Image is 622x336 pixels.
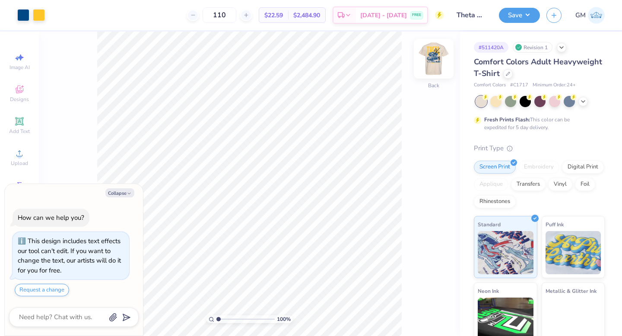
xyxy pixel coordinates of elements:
button: Collapse [105,188,134,197]
a: GM [575,7,605,24]
div: # 511420A [474,42,508,53]
span: # C1717 [510,82,528,89]
span: 100 % [277,315,291,323]
div: Screen Print [474,161,516,174]
span: Comfort Colors [474,82,506,89]
div: Digital Print [562,161,604,174]
span: FREE [412,12,421,18]
span: Standard [478,220,501,229]
div: Vinyl [548,178,572,191]
span: Upload [11,160,28,167]
input: – – [203,7,236,23]
div: Applique [474,178,508,191]
div: Revision 1 [513,42,552,53]
span: [DATE] - [DATE] [360,11,407,20]
div: Print Type [474,143,605,153]
img: Puff Ink [546,231,601,274]
strong: Fresh Prints Flash: [484,116,530,123]
img: Standard [478,231,533,274]
span: Neon Ink [478,286,499,295]
input: Untitled Design [450,6,492,24]
span: Minimum Order: 24 + [533,82,576,89]
span: Designs [10,96,29,103]
div: Foil [575,178,595,191]
button: Request a change [15,284,69,296]
img: Back [416,41,451,76]
div: This design includes text effects our tool can't edit. If you want to change the text, our artist... [18,237,121,275]
span: $22.59 [264,11,283,20]
span: Metallic & Glitter Ink [546,286,597,295]
div: This color can be expedited for 5 day delivery. [484,116,590,131]
div: Embroidery [518,161,559,174]
span: Puff Ink [546,220,564,229]
span: Comfort Colors Adult Heavyweight T-Shirt [474,57,602,79]
div: Transfers [511,178,546,191]
div: Back [428,82,439,89]
span: Add Text [9,128,30,135]
button: Save [499,8,540,23]
span: $2,484.90 [293,11,320,20]
span: GM [575,10,586,20]
span: Image AI [10,64,30,71]
div: Rhinestones [474,195,516,208]
img: Grace Miles [588,7,605,24]
div: How can we help you? [18,213,84,222]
